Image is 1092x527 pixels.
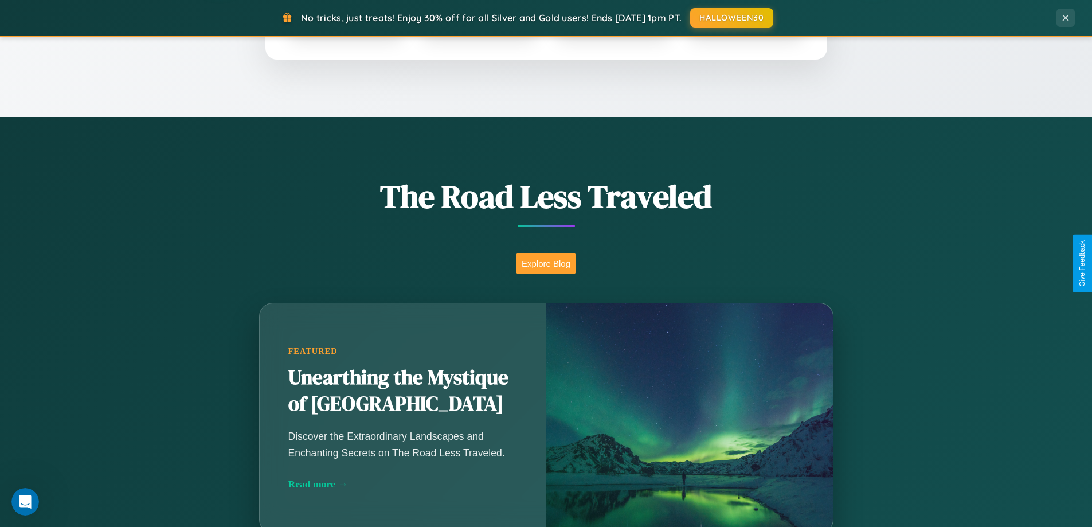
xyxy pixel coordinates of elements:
div: Give Feedback [1078,240,1086,287]
button: Explore Blog [516,253,576,274]
iframe: Intercom live chat [11,488,39,516]
div: Featured [288,346,518,356]
h2: Unearthing the Mystique of [GEOGRAPHIC_DATA] [288,365,518,417]
div: Read more → [288,478,518,490]
button: HALLOWEEN30 [690,8,773,28]
p: Discover the Extraordinary Landscapes and Enchanting Secrets on The Road Less Traveled. [288,428,518,460]
span: No tricks, just treats! Enjoy 30% off for all Silver and Gold users! Ends [DATE] 1pm PT. [301,12,682,24]
h1: The Road Less Traveled [202,174,890,218]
